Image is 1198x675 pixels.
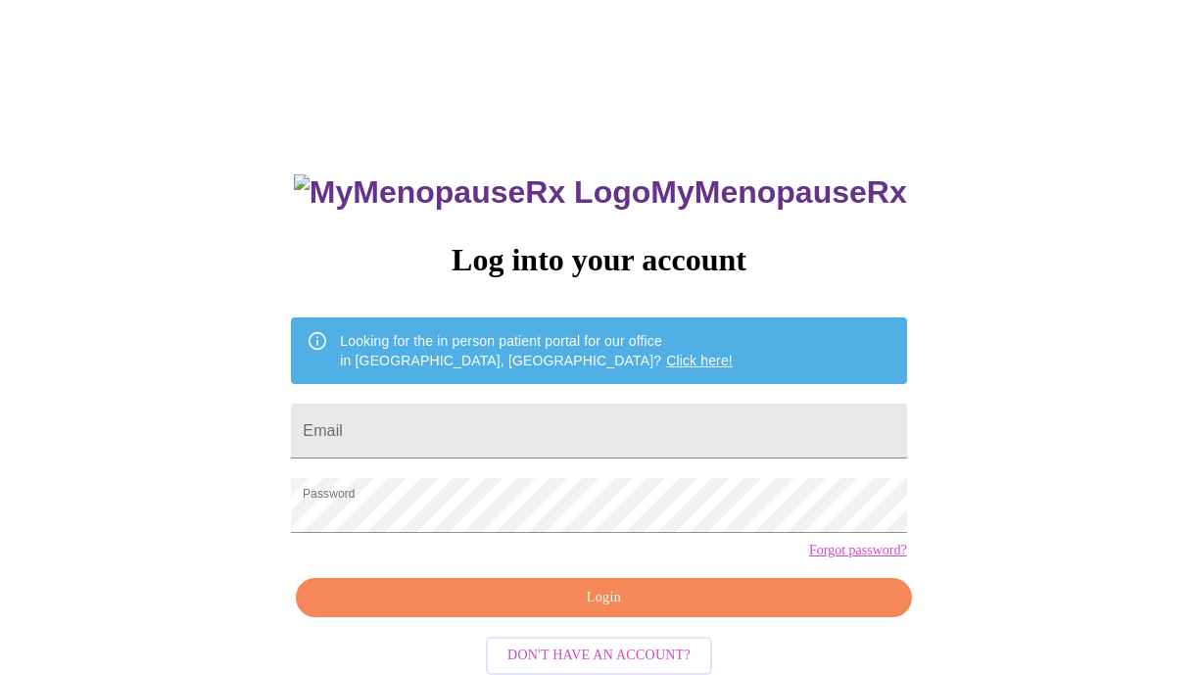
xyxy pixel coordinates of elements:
h3: MyMenopauseRx [294,174,907,211]
a: Forgot password? [809,543,907,558]
button: Don't have an account? [486,637,712,675]
h3: Log into your account [291,242,906,278]
div: Looking for the in person patient portal for our office in [GEOGRAPHIC_DATA], [GEOGRAPHIC_DATA]? [340,323,733,378]
span: Don't have an account? [507,644,691,668]
button: Login [296,578,911,618]
img: MyMenopauseRx Logo [294,174,650,211]
a: Click here! [666,353,733,368]
a: Don't have an account? [481,646,717,662]
span: Login [318,586,888,610]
